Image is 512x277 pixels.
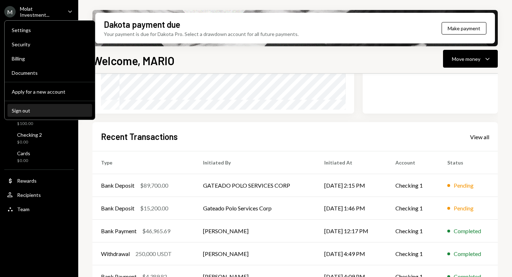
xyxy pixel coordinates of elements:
[316,151,387,174] th: Initiated At
[101,181,134,190] div: Bank Deposit
[7,52,92,65] a: Billing
[387,242,438,265] td: Checking 1
[7,104,92,117] button: Sign out
[101,131,178,142] h2: Recent Transactions
[17,121,37,127] div: $100.00
[101,227,137,235] div: Bank Payment
[92,151,194,174] th: Type
[17,158,30,164] div: $0.00
[387,197,438,220] td: Checking 1
[140,181,168,190] div: $89,700.00
[4,203,74,215] a: Team
[17,206,30,212] div: Team
[104,30,299,38] div: Your payment is due for Dakota Pro. Select a drawdown account for all future payments.
[454,227,481,235] div: Completed
[4,6,16,17] div: M
[454,250,481,258] div: Completed
[7,23,92,36] a: Settings
[20,6,62,18] div: Molat Investment...
[101,204,134,213] div: Bank Deposit
[452,55,480,63] div: Move money
[12,70,88,76] div: Documents
[439,151,498,174] th: Status
[4,188,74,201] a: Recipients
[316,197,387,220] td: [DATE] 1:46 PM
[101,250,130,258] div: Withdrawal
[454,181,474,190] div: Pending
[443,50,498,68] button: Move money
[12,41,88,47] div: Security
[387,151,438,174] th: Account
[194,174,316,197] td: GATEADO POLO SERVICES CORP
[12,27,88,33] div: Settings
[442,22,486,35] button: Make payment
[142,227,170,235] div: $46,965.69
[17,132,42,138] div: Checking 2
[104,19,180,30] div: Dakota payment due
[4,130,74,147] a: Checking 2$0.00
[17,192,41,198] div: Recipients
[316,174,387,197] td: [DATE] 2:15 PM
[12,89,88,95] div: Apply for a new account
[387,174,438,197] td: Checking 1
[135,250,172,258] div: 250,000 USDT
[316,220,387,242] td: [DATE] 12:17 PM
[140,204,168,213] div: $15,200.00
[17,139,42,145] div: $0.00
[387,220,438,242] td: Checking 1
[194,242,316,265] td: [PERSON_NAME]
[194,220,316,242] td: [PERSON_NAME]
[7,85,92,98] button: Apply for a new account
[92,53,175,68] h1: Welcome, MARIO
[12,108,88,114] div: Sign out
[12,56,88,62] div: Billing
[4,174,74,187] a: Rewards
[17,150,30,156] div: Cards
[454,204,474,213] div: Pending
[7,66,92,79] a: Documents
[7,38,92,51] a: Security
[194,197,316,220] td: Gateado Polo Services Corp
[470,133,489,141] a: View all
[17,178,37,184] div: Rewards
[194,151,316,174] th: Initiated By
[316,242,387,265] td: [DATE] 4:49 PM
[4,148,74,165] a: Cards$0.00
